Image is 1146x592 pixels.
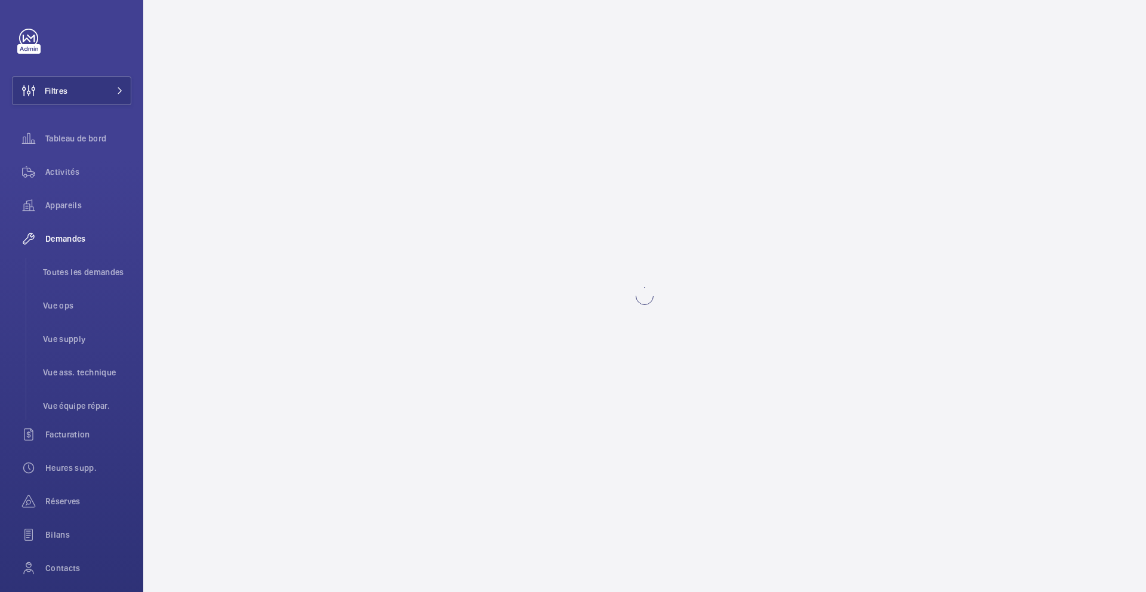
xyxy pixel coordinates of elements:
span: Réserves [45,495,131,507]
span: Facturation [45,428,131,440]
span: Heures supp. [45,462,131,474]
span: Activités [45,166,131,178]
span: Demandes [45,233,131,245]
button: Filtres [12,76,131,105]
span: Toutes les demandes [43,266,131,278]
span: Appareils [45,199,131,211]
span: Contacts [45,562,131,574]
span: Vue ops [43,300,131,312]
span: Filtres [45,85,67,97]
span: Vue équipe répar. [43,400,131,412]
span: Tableau de bord [45,132,131,144]
span: Vue ass. technique [43,366,131,378]
span: Bilans [45,529,131,541]
span: Vue supply [43,333,131,345]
